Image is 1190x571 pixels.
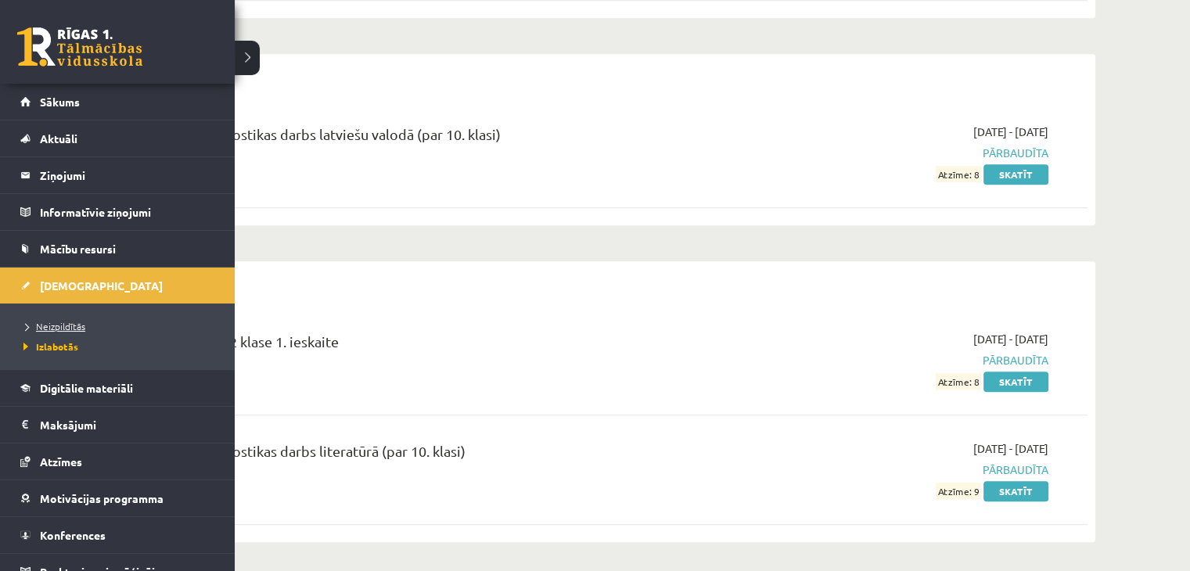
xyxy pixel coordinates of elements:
span: Atzīmes [40,454,82,469]
legend: Maksājumi [40,407,215,443]
a: Rīgas 1. Tālmācības vidusskola [17,27,142,66]
span: Pārbaudīta [753,352,1048,368]
span: Atzīme: 8 [936,373,981,390]
legend: Informatīvie ziņojumi [40,194,215,230]
a: Konferences [20,517,215,553]
span: Atzīme: 9 [936,483,981,499]
a: Sākums [20,84,215,120]
span: Motivācijas programma [40,491,164,505]
legend: Ziņojumi [40,157,215,193]
span: Aktuāli [40,131,77,145]
a: Izlabotās [20,339,219,354]
span: [DATE] - [DATE] [973,440,1048,457]
div: Literatūra JK 11.b2 klase 1. ieskaite [117,331,730,360]
a: Motivācijas programma [20,480,215,516]
a: Mācību resursi [20,231,215,267]
a: Ziņojumi [20,157,215,193]
span: Sākums [40,95,80,109]
span: [DATE] - [DATE] [973,124,1048,140]
span: Pārbaudīta [753,461,1048,478]
div: 11.b2 klases diagnostikas darbs literatūrā (par 10. klasi) [117,440,730,469]
span: [DATE] - [DATE] [973,331,1048,347]
a: Maksājumi [20,407,215,443]
span: Neizpildītās [20,320,85,332]
span: Atzīme: 8 [936,166,981,182]
span: Pārbaudīta [753,145,1048,161]
a: Neizpildītās [20,319,219,333]
span: Izlabotās [20,340,78,353]
a: Atzīmes [20,444,215,479]
div: 11.b2 klases diagnostikas darbs latviešu valodā (par 10. klasi) [117,124,730,153]
a: Skatīt [983,164,1048,185]
a: Aktuāli [20,120,215,156]
a: Skatīt [983,481,1048,501]
span: [DEMOGRAPHIC_DATA] [40,278,163,293]
a: Digitālie materiāli [20,370,215,406]
span: Konferences [40,528,106,542]
span: Mācību resursi [40,242,116,256]
a: Skatīt [983,372,1048,392]
span: Digitālie materiāli [40,381,133,395]
a: [DEMOGRAPHIC_DATA] [20,268,215,303]
a: Informatīvie ziņojumi [20,194,215,230]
